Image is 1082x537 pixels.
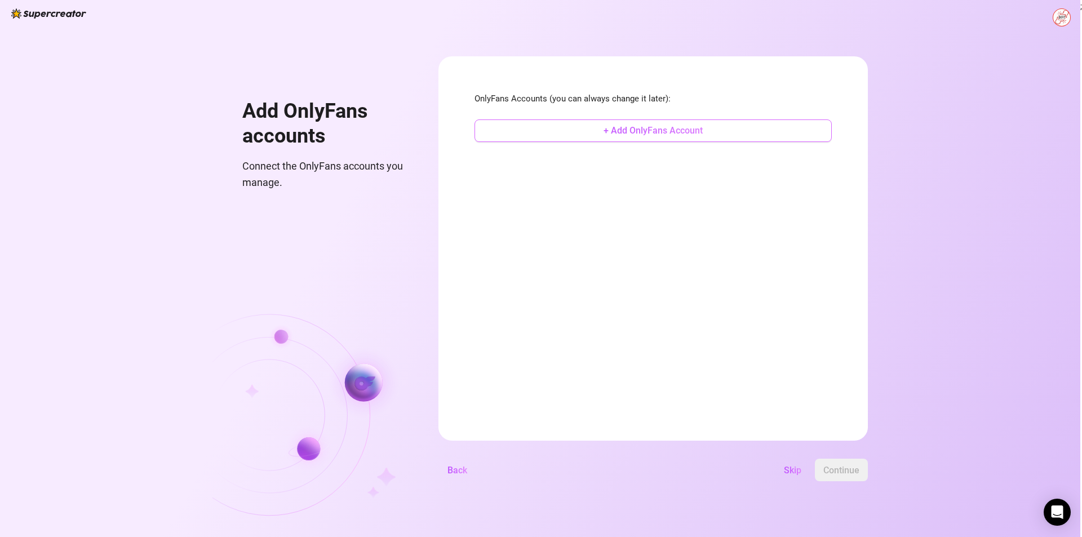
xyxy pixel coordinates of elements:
button: + Add OnlyFans Account [475,119,832,142]
span: + Add OnlyFans Account [604,125,703,136]
div: Open Intercom Messenger [1044,499,1071,526]
span: Connect the OnlyFans accounts you manage. [242,158,411,190]
span: Back [447,465,467,476]
button: Skip [775,459,810,481]
button: Continue [815,459,868,481]
span: OnlyFans Accounts (you can always change it later): [475,92,832,106]
span: Skip [784,465,801,476]
img: ACg8ocIujJRsr0VN3D9-PbfQSRwK-t1DViKziUO1bwonn6NRoheScHk=s96-c [1053,9,1070,26]
button: Back [438,459,476,481]
img: logo [11,8,86,19]
h1: Add OnlyFans accounts [242,99,411,148]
